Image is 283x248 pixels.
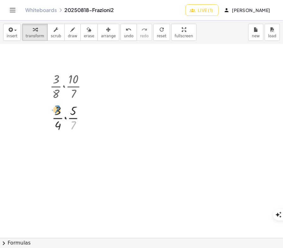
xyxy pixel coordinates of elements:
i: redo [141,26,147,33]
span: insert [7,34,17,38]
span: arrange [101,34,116,38]
button: transform [22,24,48,41]
span: transform [26,34,44,38]
button: undoundo [121,24,137,41]
button: redoredo [137,24,152,41]
button: load [265,24,280,41]
button: scrub [47,24,65,41]
button: Live (1) [186,4,219,16]
button: draw [64,24,81,41]
button: erase [80,24,98,41]
button: insert [3,24,21,41]
span: reset [157,34,166,38]
span: erase [84,34,94,38]
button: fullscreen [171,24,197,41]
button: Toggle navigation [8,5,18,15]
span: load [268,34,276,38]
a: Whiteboards [25,7,57,13]
span: scrub [51,34,61,38]
span: [PERSON_NAME] [225,7,270,13]
i: undo [126,26,132,33]
i: refresh [159,26,165,33]
button: refreshreset [153,24,170,41]
button: arrange [97,24,119,41]
span: fullscreen [175,34,193,38]
span: undo [124,34,133,38]
span: new [252,34,260,38]
span: redo [140,34,149,38]
span: Live (1) [191,7,213,13]
span: draw [68,34,77,38]
button: [PERSON_NAME] [220,4,275,16]
button: new [248,24,263,41]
